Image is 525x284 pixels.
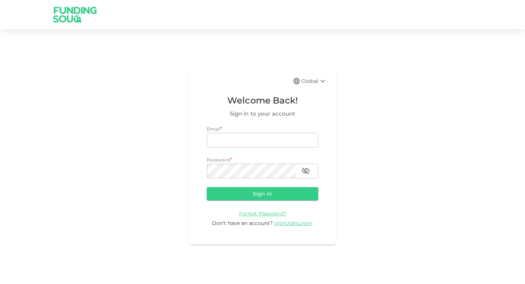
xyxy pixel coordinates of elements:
input: password [207,164,295,178]
span: Email [207,126,220,132]
span: Password [207,157,230,163]
button: Sign in [207,187,318,200]
input: email [207,133,318,148]
div: Global [301,77,327,85]
span: Don't have an account? [212,220,273,226]
span: Sign in to your account [207,109,318,118]
span: signUpInLogin [274,220,312,226]
a: Forgot Password? [239,210,286,217]
span: Welcome Back! [207,94,318,108]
